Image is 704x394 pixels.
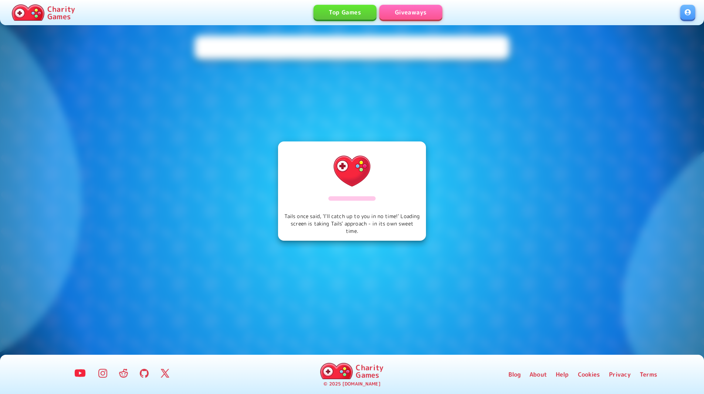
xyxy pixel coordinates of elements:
a: Privacy [609,370,631,379]
a: Charity Games [317,361,386,381]
img: Charity.Games [12,4,44,21]
img: Charity.Games [320,363,353,379]
p: Charity Games [356,364,383,378]
p: Charity Games [47,5,75,20]
a: About [529,370,547,379]
img: Reddit Logo [119,369,128,378]
a: Top Games [314,5,376,20]
a: Giveaways [379,5,442,20]
img: Instagram Logo [98,369,107,378]
a: Blog [508,370,521,379]
a: Cookies [578,370,600,379]
a: Charity Games [9,3,78,22]
img: Twitter Logo [160,369,169,378]
a: Terms [640,370,657,379]
a: Help [556,370,569,379]
p: © 2025 [DOMAIN_NAME] [324,381,380,388]
img: GitHub Logo [140,369,149,378]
